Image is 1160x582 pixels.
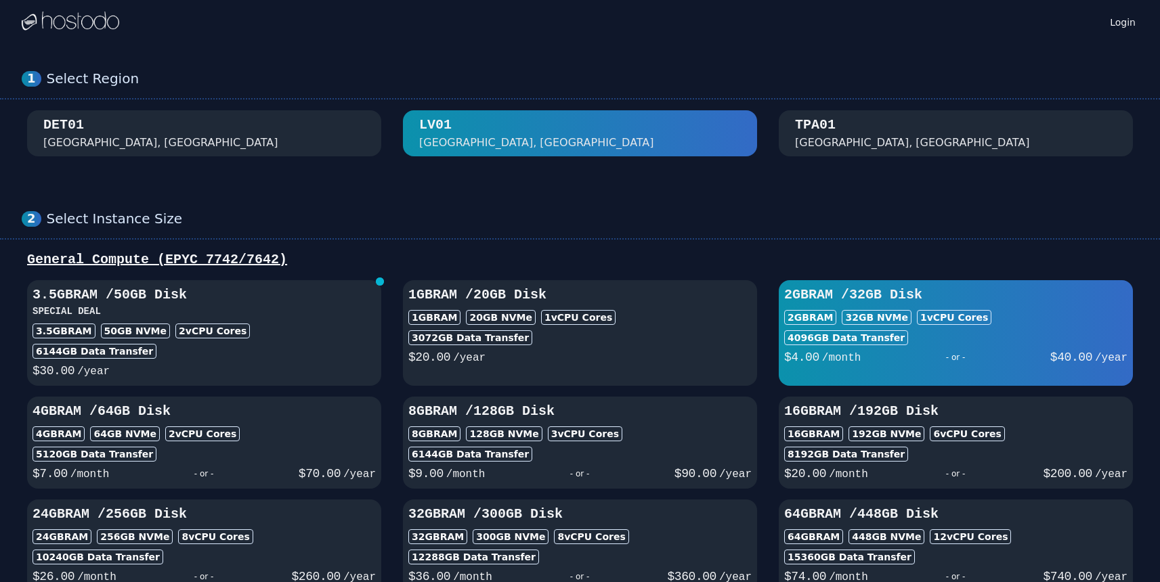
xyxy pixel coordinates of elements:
[408,330,532,345] div: 3072 GB Data Transfer
[22,71,41,87] div: 1
[466,310,536,325] div: 20 GB NVMe
[822,352,861,364] span: /month
[446,468,486,480] span: /month
[784,529,843,544] div: 64GB RAM
[408,402,752,421] h3: 8GB RAM / 128 GB Disk
[408,529,467,544] div: 32GB RAM
[784,426,843,441] div: 16GB RAM
[27,110,381,156] button: DET01 [GEOGRAPHIC_DATA], [GEOGRAPHIC_DATA]
[27,397,381,489] button: 4GBRAM /64GB Disk4GBRAM64GB NVMe2vCPU Cores5120GB Data Transfer$7.00/month- or -$70.00/year
[861,348,1050,367] div: - or -
[784,505,1127,524] h3: 64GB RAM / 448 GB Disk
[466,426,542,441] div: 128 GB NVMe
[33,467,68,480] span: $ 7.00
[33,344,156,359] div: 6144 GB Data Transfer
[1044,467,1092,480] span: $ 200.00
[33,447,156,462] div: 5120 GB Data Transfer
[930,529,1011,544] div: 12 vCPU Cores
[453,352,486,364] span: /year
[33,505,376,524] h3: 24GB RAM / 256 GB Disk
[403,280,757,386] button: 1GBRAM /20GB Disk1GBRAM20GB NVMe1vCPU Cores3072GB Data Transfer$20.00/year
[408,426,460,441] div: 8GB RAM
[419,135,654,151] div: [GEOGRAPHIC_DATA], [GEOGRAPHIC_DATA]
[33,364,74,378] span: $ 30.00
[419,116,452,135] div: LV01
[779,110,1133,156] button: TPA01 [GEOGRAPHIC_DATA], [GEOGRAPHIC_DATA]
[33,305,376,318] h3: SPECIAL DEAL
[554,529,628,544] div: 8 vCPU Cores
[779,397,1133,489] button: 16GBRAM /192GB Disk16GBRAM192GB NVMe6vCPU Cores8192GB Data Transfer$20.00/month- or -$200.00/year
[109,464,298,483] div: - or -
[784,330,908,345] div: 4096 GB Data Transfer
[33,323,95,338] div: 3.5GB RAM
[408,310,460,325] div: 1GB RAM
[90,426,160,441] div: 64 GB NVMe
[43,135,278,151] div: [GEOGRAPHIC_DATA], [GEOGRAPHIC_DATA]
[43,116,84,135] div: DET01
[33,402,376,421] h3: 4GB RAM / 64 GB Disk
[1050,351,1092,364] span: $ 40.00
[70,468,110,480] span: /month
[47,210,1138,227] div: Select Instance Size
[178,529,253,544] div: 8 vCPU Cores
[33,529,91,544] div: 24GB RAM
[408,286,752,305] h3: 1GB RAM / 20 GB Disk
[784,467,826,480] span: $ 20.00
[175,323,250,338] div: 2 vCPU Cores
[343,468,376,480] span: /year
[408,351,450,364] span: $ 20.00
[784,286,1127,305] h3: 2GB RAM / 32 GB Disk
[930,426,1004,441] div: 6 vCPU Cores
[408,505,752,524] h3: 32GB RAM / 300 GB Disk
[403,397,757,489] button: 8GBRAM /128GB Disk8GBRAM128GB NVMe3vCPU Cores6144GB Data Transfer$9.00/month- or -$90.00/year
[784,310,836,325] div: 2GB RAM
[33,550,163,564] div: 10240 GB Data Transfer
[22,211,41,227] div: 2
[829,468,868,480] span: /month
[784,351,819,364] span: $ 4.00
[719,468,752,480] span: /year
[1107,13,1138,29] a: Login
[1095,468,1127,480] span: /year
[917,310,991,325] div: 1 vCPU Cores
[33,286,376,305] h3: 3.5GB RAM / 50 GB Disk
[97,529,173,544] div: 256 GB NVMe
[22,12,119,32] img: Logo
[548,426,622,441] div: 3 vCPU Cores
[541,310,616,325] div: 1 vCPU Cores
[165,426,240,441] div: 2 vCPU Cores
[868,464,1044,483] div: - or -
[33,426,85,441] div: 4GB RAM
[101,323,171,338] div: 50 GB NVMe
[842,310,911,325] div: 32 GB NVMe
[1095,352,1127,364] span: /year
[22,250,1138,269] div: General Compute (EPYC 7742/7642)
[848,426,924,441] div: 192 GB NVMe
[674,467,716,480] span: $ 90.00
[299,467,341,480] span: $ 70.00
[795,135,1030,151] div: [GEOGRAPHIC_DATA], [GEOGRAPHIC_DATA]
[784,447,908,462] div: 8192 GB Data Transfer
[408,447,532,462] div: 6144 GB Data Transfer
[77,365,110,378] span: /year
[795,116,836,135] div: TPA01
[473,529,549,544] div: 300 GB NVMe
[485,464,674,483] div: - or -
[779,280,1133,386] button: 2GBRAM /32GB Disk2GBRAM32GB NVMe1vCPU Cores4096GB Data Transfer$4.00/month- or -$40.00/year
[408,467,444,480] span: $ 9.00
[403,110,757,156] button: LV01 [GEOGRAPHIC_DATA], [GEOGRAPHIC_DATA]
[27,280,381,386] button: 3.5GBRAM /50GB DiskSPECIAL DEAL3.5GBRAM50GB NVMe2vCPU Cores6144GB Data Transfer$30.00/year
[848,529,924,544] div: 448 GB NVMe
[784,402,1127,421] h3: 16GB RAM / 192 GB Disk
[408,550,539,564] div: 12288 GB Data Transfer
[47,70,1138,87] div: Select Region
[784,550,915,564] div: 15360 GB Data Transfer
